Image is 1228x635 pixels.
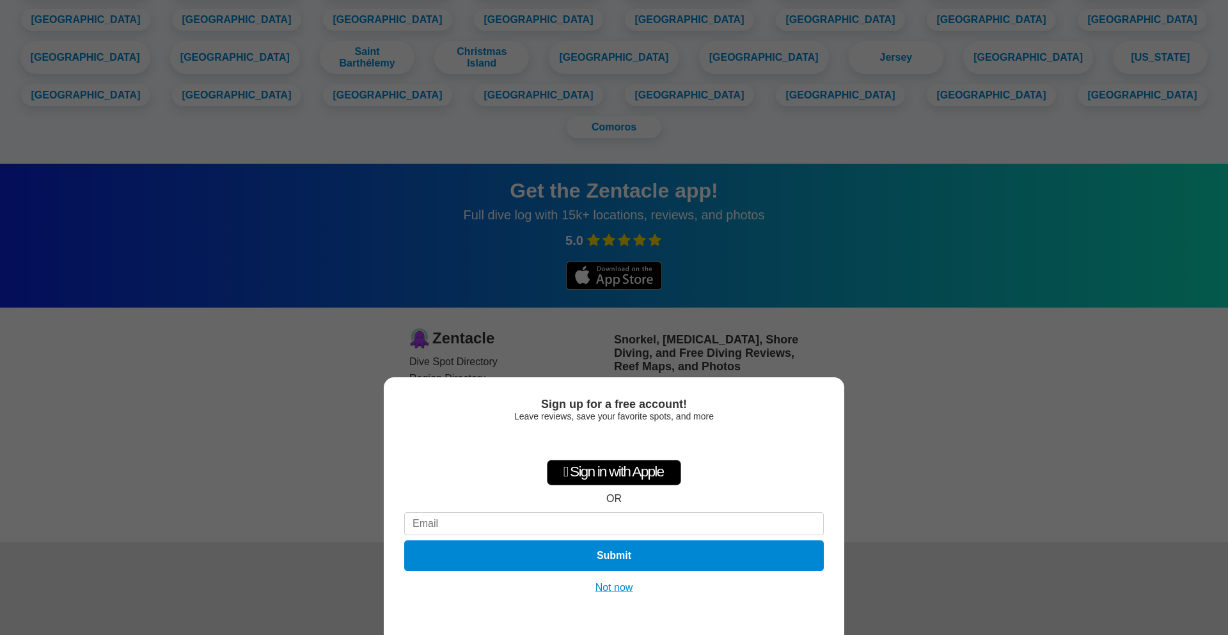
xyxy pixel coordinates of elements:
div: Sign up for a free account! [404,398,824,411]
div: OR [606,493,622,505]
div: Leave reviews, save your favorite spots, and more [404,411,824,421]
button: Submit [404,540,824,571]
iframe: Sign in with Google Button [549,428,679,456]
button: Not now [592,581,637,594]
input: Email [404,512,824,535]
div: Sign in with Apple [547,460,681,485]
